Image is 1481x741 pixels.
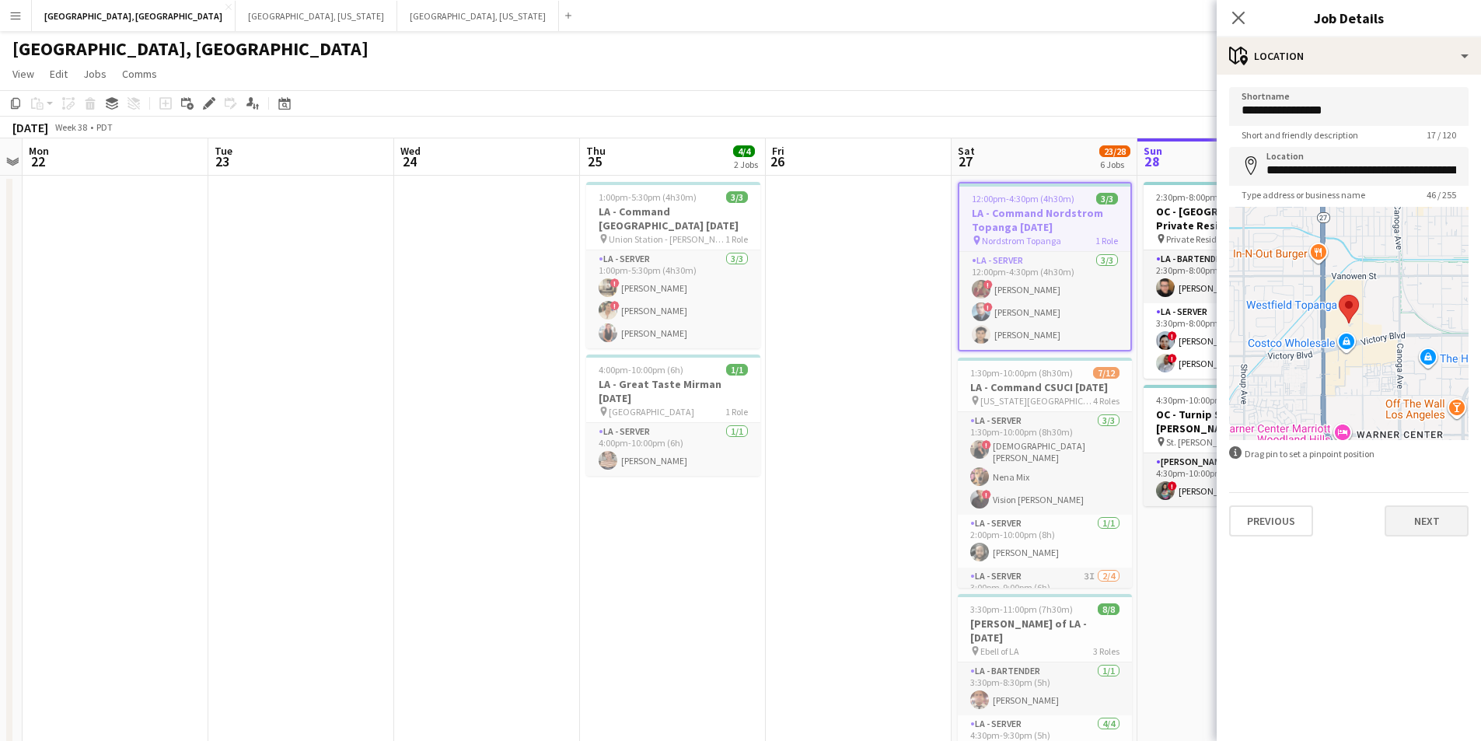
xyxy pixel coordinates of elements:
[236,1,397,31] button: [GEOGRAPHIC_DATA], [US_STATE]
[1166,233,1236,245] span: Private Residence
[1166,436,1276,448] span: St. [PERSON_NAME]'s Abbey
[958,662,1132,715] app-card-role: LA - Bartender1/13:30pm-8:30pm (5h)[PERSON_NAME]
[584,152,606,170] span: 25
[599,191,697,203] span: 1:00pm-5:30pm (4h30m)
[982,235,1061,246] span: Nordstrom Topanga
[44,64,74,84] a: Edit
[1168,481,1177,491] span: !
[1144,182,1318,379] app-job-card: 2:30pm-8:00pm (5h30m)3/3OC - [GEOGRAPHIC_DATA] Private Residence [DATE] Private Residence2 RolesL...
[12,120,48,135] div: [DATE]
[958,380,1132,394] h3: LA - Command CSUCI [DATE]
[610,301,620,310] span: !
[586,250,760,348] app-card-role: LA - Server3/31:00pm-5:30pm (4h30m)![PERSON_NAME]![PERSON_NAME][PERSON_NAME]
[586,144,606,158] span: Thu
[1144,407,1318,435] h3: OC - Turnip St. [PERSON_NAME]'s Abbey [DATE]
[1093,367,1119,379] span: 7/12
[1229,505,1313,537] button: Previous
[610,278,620,288] span: !
[772,144,784,158] span: Fri
[1144,204,1318,232] h3: OC - [GEOGRAPHIC_DATA] Private Residence [DATE]
[958,144,975,158] span: Sat
[958,515,1132,568] app-card-role: LA - Server1/12:00pm-10:00pm (8h)[PERSON_NAME]
[398,152,421,170] span: 24
[122,67,157,81] span: Comms
[1141,152,1162,170] span: 28
[982,440,991,449] span: !
[96,121,113,133] div: PDT
[400,144,421,158] span: Wed
[609,233,725,245] span: Union Station - [PERSON_NAME]
[733,145,755,157] span: 4/4
[972,193,1074,204] span: 12:00pm-4:30pm (4h30m)
[51,121,90,133] span: Week 38
[586,182,760,348] app-job-card: 1:00pm-5:30pm (4h30m)3/3LA - Command [GEOGRAPHIC_DATA] [DATE] Union Station - [PERSON_NAME]1 Role...
[116,64,163,84] a: Comms
[12,67,34,81] span: View
[958,412,1132,515] app-card-role: LA - Server3/31:30pm-10:00pm (8h30m)![DEMOGRAPHIC_DATA][PERSON_NAME]Nena Mix!Vision [PERSON_NAME]
[29,144,49,158] span: Mon
[1217,8,1481,28] h3: Job Details
[970,603,1073,615] span: 3:30pm-11:00pm (7h30m)
[959,206,1130,234] h3: LA - Command Nordstrom Topanga [DATE]
[1095,235,1118,246] span: 1 Role
[1093,395,1119,407] span: 4 Roles
[26,152,49,170] span: 22
[1093,645,1119,657] span: 3 Roles
[1168,331,1177,341] span: !
[983,302,993,312] span: !
[1144,303,1318,379] app-card-role: LA - Server2/23:30pm-8:00pm (4h30m)![PERSON_NAME]![PERSON_NAME]
[1414,129,1469,141] span: 17 / 120
[734,159,758,170] div: 2 Jobs
[586,355,760,476] app-job-card: 4:00pm-10:00pm (6h)1/1LA - Great Taste Mirman [DATE] [GEOGRAPHIC_DATA]1 RoleLA - Server1/14:00pm-...
[983,280,993,289] span: !
[1168,354,1177,363] span: !
[1229,446,1469,461] div: Drag pin to set a pinpoint position
[12,37,369,61] h1: [GEOGRAPHIC_DATA], [GEOGRAPHIC_DATA]
[83,67,107,81] span: Jobs
[1144,250,1318,303] app-card-role: LA - Bartender1/12:30pm-8:00pm (5h30m)[PERSON_NAME]
[980,645,1019,657] span: Ebell of LA
[215,144,232,158] span: Tue
[586,204,760,232] h3: LA - Command [GEOGRAPHIC_DATA] [DATE]
[212,152,232,170] span: 23
[1414,189,1469,201] span: 46 / 255
[50,67,68,81] span: Edit
[1099,145,1130,157] span: 23/28
[982,490,991,499] span: !
[1100,159,1130,170] div: 6 Jobs
[726,191,748,203] span: 3/3
[1217,37,1481,75] div: Location
[609,406,694,418] span: [GEOGRAPHIC_DATA]
[1229,189,1378,201] span: Type address or business name
[958,617,1132,645] h3: [PERSON_NAME] of LA - [DATE]
[1156,191,1254,203] span: 2:30pm-8:00pm (5h30m)
[1144,144,1162,158] span: Sun
[1144,385,1318,506] app-job-card: 4:30pm-10:00pm (5h30m)1/1OC - Turnip St. [PERSON_NAME]'s Abbey [DATE] St. [PERSON_NAME]'s Abbey1 ...
[586,423,760,476] app-card-role: LA - Server1/14:00pm-10:00pm (6h)[PERSON_NAME]
[1156,394,1259,406] span: 4:30pm-10:00pm (5h30m)
[725,233,748,245] span: 1 Role
[397,1,559,31] button: [GEOGRAPHIC_DATA], [US_STATE]
[725,406,748,418] span: 1 Role
[970,367,1073,379] span: 1:30pm-10:00pm (8h30m)
[1144,453,1318,506] app-card-role: [PERSON_NAME]1/14:30pm-10:00pm (5h30m)![PERSON_NAME]
[1229,129,1371,141] span: Short and friendly description
[599,364,683,376] span: 4:00pm-10:00pm (6h)
[726,364,748,376] span: 1/1
[1096,193,1118,204] span: 3/3
[958,358,1132,588] app-job-card: 1:30pm-10:00pm (8h30m)7/12LA - Command CSUCI [DATE] [US_STATE][GEOGRAPHIC_DATA]4 RolesLA - Server...
[980,395,1093,407] span: [US_STATE][GEOGRAPHIC_DATA]
[959,252,1130,350] app-card-role: LA - Server3/312:00pm-4:30pm (4h30m)![PERSON_NAME]![PERSON_NAME][PERSON_NAME]
[32,1,236,31] button: [GEOGRAPHIC_DATA], [GEOGRAPHIC_DATA]
[958,182,1132,351] app-job-card: 12:00pm-4:30pm (4h30m)3/3LA - Command Nordstrom Topanga [DATE] Nordstrom Topanga1 RoleLA - Server...
[770,152,784,170] span: 26
[1385,505,1469,537] button: Next
[955,152,975,170] span: 27
[6,64,40,84] a: View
